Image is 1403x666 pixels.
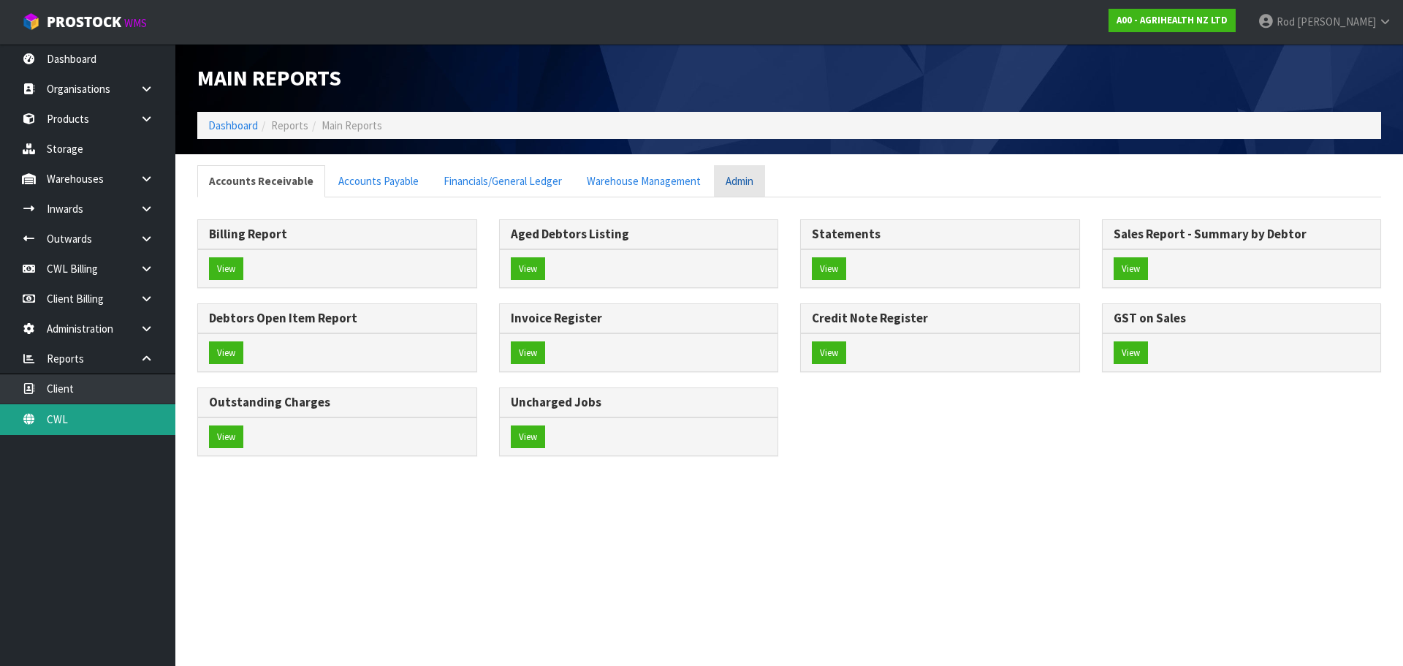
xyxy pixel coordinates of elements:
span: Main Reports [322,118,382,132]
button: View [209,425,243,449]
button: View [209,341,243,365]
a: Financials/General Ledger [432,165,574,197]
h3: Credit Note Register [812,311,1068,325]
button: View [1114,341,1148,365]
button: View [511,341,545,365]
h3: Aged Debtors Listing [511,227,767,241]
a: Accounts Receivable [197,165,325,197]
span: [PERSON_NAME] [1297,15,1376,29]
button: View [511,425,545,449]
button: View [1114,257,1148,281]
a: Admin [714,165,765,197]
h3: Outstanding Charges [209,396,465,409]
span: Reports [271,118,308,132]
h3: Statements [812,227,1068,241]
button: View [511,257,545,281]
a: View [209,257,243,281]
h3: Uncharged Jobs [511,396,767,409]
h3: Sales Report - Summary by Debtor [1114,227,1370,241]
small: WMS [124,16,147,30]
span: ProStock [47,12,121,31]
a: Accounts Payable [327,165,430,197]
img: cube-alt.png [22,12,40,31]
button: View [812,341,846,365]
a: Warehouse Management [575,165,712,197]
button: View [812,257,846,281]
a: A00 - AGRIHEALTH NZ LTD [1109,9,1236,32]
h3: Invoice Register [511,311,767,325]
h3: GST on Sales [1114,311,1370,325]
strong: A00 - AGRIHEALTH NZ LTD [1117,14,1228,26]
span: Main Reports [197,64,341,91]
h3: Debtors Open Item Report [209,311,465,325]
a: Dashboard [208,118,258,132]
h3: Billing Report [209,227,465,241]
span: Rod [1277,15,1295,29]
